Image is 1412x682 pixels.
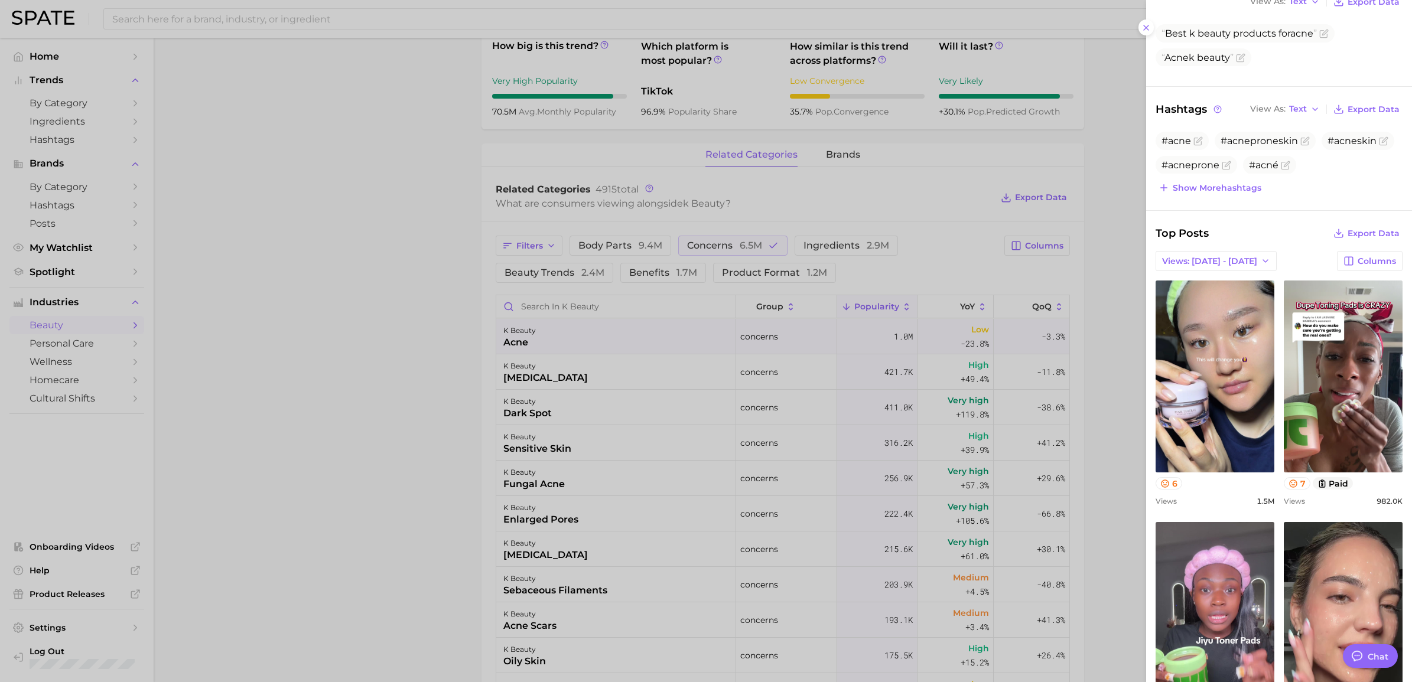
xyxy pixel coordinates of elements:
button: Columns [1337,251,1403,271]
button: Flag as miscategorized or irrelevant [1300,136,1310,146]
button: Flag as miscategorized or irrelevant [1222,161,1231,170]
span: Columns [1358,256,1396,266]
span: Hashtags [1156,101,1224,118]
button: Flag as miscategorized or irrelevant [1193,136,1203,146]
span: Text [1289,106,1307,112]
button: Flag as miscategorized or irrelevant [1236,53,1245,63]
button: Show morehashtags [1156,180,1264,196]
span: #acneskin [1328,135,1377,146]
span: Show more hashtags [1173,183,1261,193]
span: Export Data [1348,229,1400,239]
button: Views: [DATE] - [DATE] [1156,251,1277,271]
button: 7 [1284,477,1310,490]
span: acne [1290,28,1313,39]
span: Export Data [1348,105,1400,115]
span: Views [1284,497,1305,505]
button: Export Data [1330,101,1403,118]
span: k beauty [1162,52,1234,63]
button: View AsText [1247,102,1323,117]
span: Acne [1164,52,1189,63]
button: paid [1313,477,1354,490]
button: Flag as miscategorized or irrelevant [1319,29,1329,38]
span: 982.0k [1377,497,1403,505]
span: Views: [DATE] - [DATE] [1162,256,1257,266]
span: Views [1156,497,1177,505]
button: Flag as miscategorized or irrelevant [1379,136,1388,146]
span: #acneprone [1162,159,1219,171]
span: #acne [1162,135,1191,146]
span: View As [1250,106,1286,112]
button: Flag as miscategorized or irrelevant [1281,161,1290,170]
button: 6 [1156,477,1182,490]
span: #acné [1249,159,1278,171]
span: Best k beauty products for [1162,28,1317,39]
span: #acneproneskin [1221,135,1298,146]
span: 1.5m [1257,497,1274,505]
span: Top Posts [1156,225,1209,242]
button: Export Data [1330,225,1403,242]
